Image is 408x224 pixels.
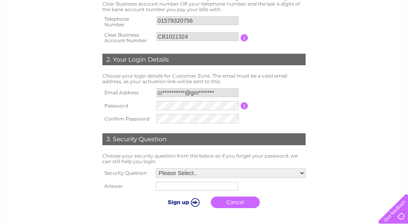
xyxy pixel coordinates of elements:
[367,34,379,40] a: Blog
[296,34,312,40] a: Water
[258,4,313,14] a: 0333 014 3131
[100,151,308,166] td: Choose your security question from the below so if you forget your password, we can still help yo...
[100,99,155,112] th: Password
[241,102,248,109] input: Information
[102,54,306,66] div: 2. Your Login Details
[158,197,207,208] input: Submit
[316,34,334,40] a: Energy
[100,112,155,125] th: Confirm Password
[100,71,308,86] td: Choose your login details for Customer Zone. The email must be a valid email address, as your act...
[384,34,403,40] a: Contact
[100,180,154,193] th: Answer
[211,197,260,208] a: Cancel
[14,21,55,45] img: logo.png
[100,86,155,99] th: Email Address
[102,133,306,145] div: 3. Security Question
[100,14,155,30] th: Telephone Number
[100,166,154,180] th: Security Question
[339,34,363,40] a: Telecoms
[241,34,248,41] input: Information
[100,30,155,46] th: Clear Business Account Number
[16,4,393,39] div: Clear Business is a trading name of Verastar Limited (registered in [GEOGRAPHIC_DATA] No. 3667643...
